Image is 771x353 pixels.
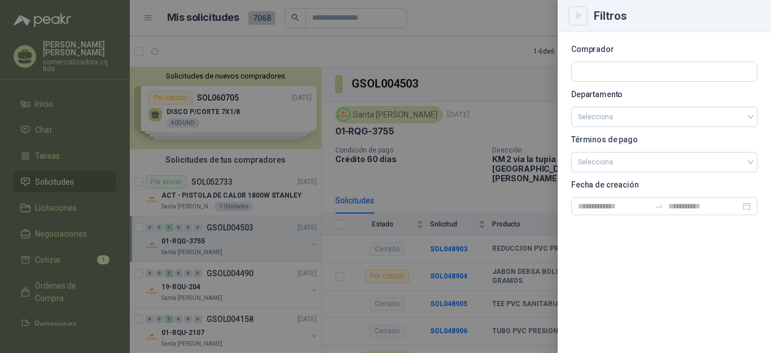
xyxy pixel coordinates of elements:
p: Comprador [571,46,757,53]
button: Close [571,9,585,23]
p: Términos de pago [571,136,757,143]
span: swap-right [655,202,664,211]
p: Departamento [571,91,757,98]
span: to [655,202,664,211]
div: Filtros [594,10,757,21]
p: Fecha de creación [571,181,757,188]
